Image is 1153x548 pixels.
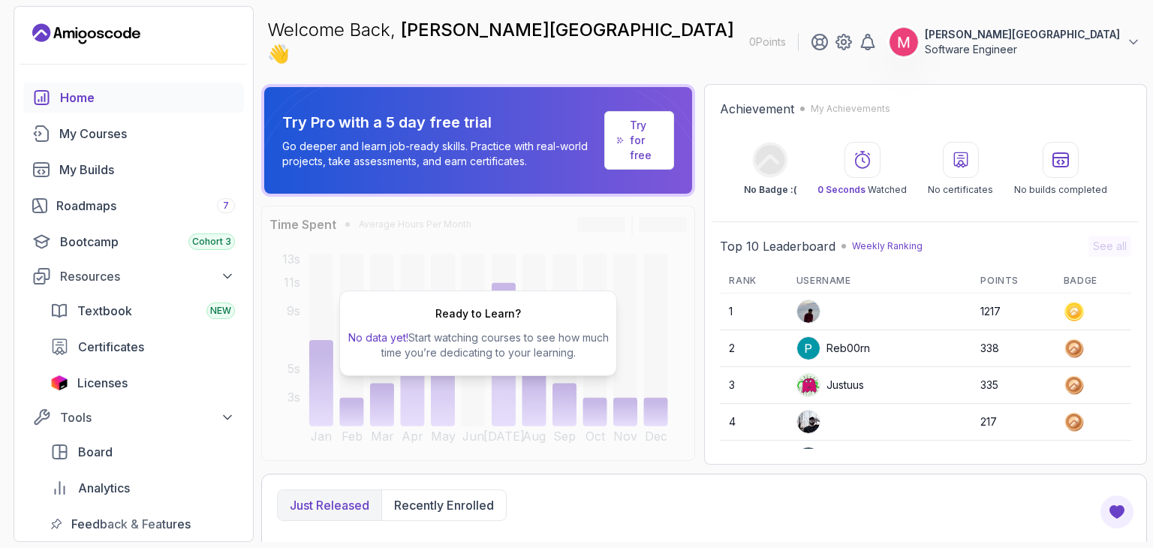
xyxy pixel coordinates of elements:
[604,111,674,170] a: Try for free
[720,269,787,294] th: Rank
[797,447,820,470] img: user profile image
[797,411,820,433] img: user profile image
[1099,494,1135,530] button: Open Feedback Button
[60,408,235,426] div: Tools
[210,305,231,317] span: NEW
[720,237,835,255] h2: Top 10 Leaderboard
[797,300,820,323] img: user profile image
[23,227,244,257] a: bootcamp
[41,368,244,398] a: licenses
[78,338,144,356] span: Certificates
[71,515,191,533] span: Feedback & Features
[278,490,381,520] button: Just released
[971,330,1054,367] td: 338
[23,404,244,431] button: Tools
[346,330,610,360] p: Start watching courses to see how much time you’re dedicating to your learning.
[1055,269,1131,294] th: Badge
[971,404,1054,441] td: 217
[23,263,244,290] button: Resources
[401,19,734,41] span: [PERSON_NAME][GEOGRAPHIC_DATA]
[749,35,786,50] p: 0 Points
[1014,184,1107,196] p: No builds completed
[817,184,907,196] p: Watched
[282,112,598,133] p: Try Pro with a 5 day free trial
[59,125,235,143] div: My Courses
[928,184,993,196] p: No certificates
[348,331,408,344] span: No data yet!
[223,200,229,212] span: 7
[796,373,864,397] div: Justuus
[77,302,132,320] span: Textbook
[41,509,244,539] a: feedback
[23,119,244,149] a: courses
[1088,236,1131,257] button: See all
[41,437,244,467] a: board
[60,267,235,285] div: Resources
[60,89,235,107] div: Home
[720,330,787,367] td: 2
[23,83,244,113] a: home
[290,496,369,514] p: Just released
[77,374,128,392] span: Licenses
[796,447,903,471] div: silentjackalcf1a1
[890,28,918,56] img: user profile image
[394,496,494,514] p: Recently enrolled
[41,473,244,503] a: analytics
[720,100,794,118] h2: Achievement
[630,118,661,163] a: Try for free
[720,404,787,441] td: 4
[78,443,113,461] span: Board
[381,490,506,520] button: Recently enrolled
[720,441,787,477] td: 5
[852,240,923,252] p: Weekly Ranking
[811,103,890,115] p: My Achievements
[41,296,244,326] a: textbook
[192,236,231,248] span: Cohort 3
[32,22,140,46] a: Landing page
[889,27,1141,57] button: user profile image[PERSON_NAME][GEOGRAPHIC_DATA]Software Engineer
[797,337,820,360] img: user profile image
[56,197,235,215] div: Roadmaps
[720,294,787,330] td: 1
[925,27,1120,42] p: [PERSON_NAME][GEOGRAPHIC_DATA]
[817,184,866,195] span: 0 Seconds
[720,367,787,404] td: 3
[744,184,796,196] p: No Badge :(
[971,441,1054,477] td: 216
[925,42,1120,57] p: Software Engineer
[971,294,1054,330] td: 1217
[796,336,870,360] div: Reb00rn
[23,155,244,185] a: builds
[971,269,1054,294] th: Points
[59,161,235,179] div: My Builds
[60,233,235,251] div: Bootcamp
[282,139,598,169] p: Go deeper and learn job-ready skills. Practice with real-world projects, take assessments, and ea...
[971,367,1054,404] td: 335
[265,39,294,69] span: 👋
[267,18,737,66] p: Welcome Back,
[435,306,521,321] h2: Ready to Learn?
[787,269,972,294] th: Username
[23,191,244,221] a: roadmaps
[797,374,820,396] img: default monster avatar
[41,332,244,362] a: certificates
[78,479,130,497] span: Analytics
[50,375,68,390] img: jetbrains icon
